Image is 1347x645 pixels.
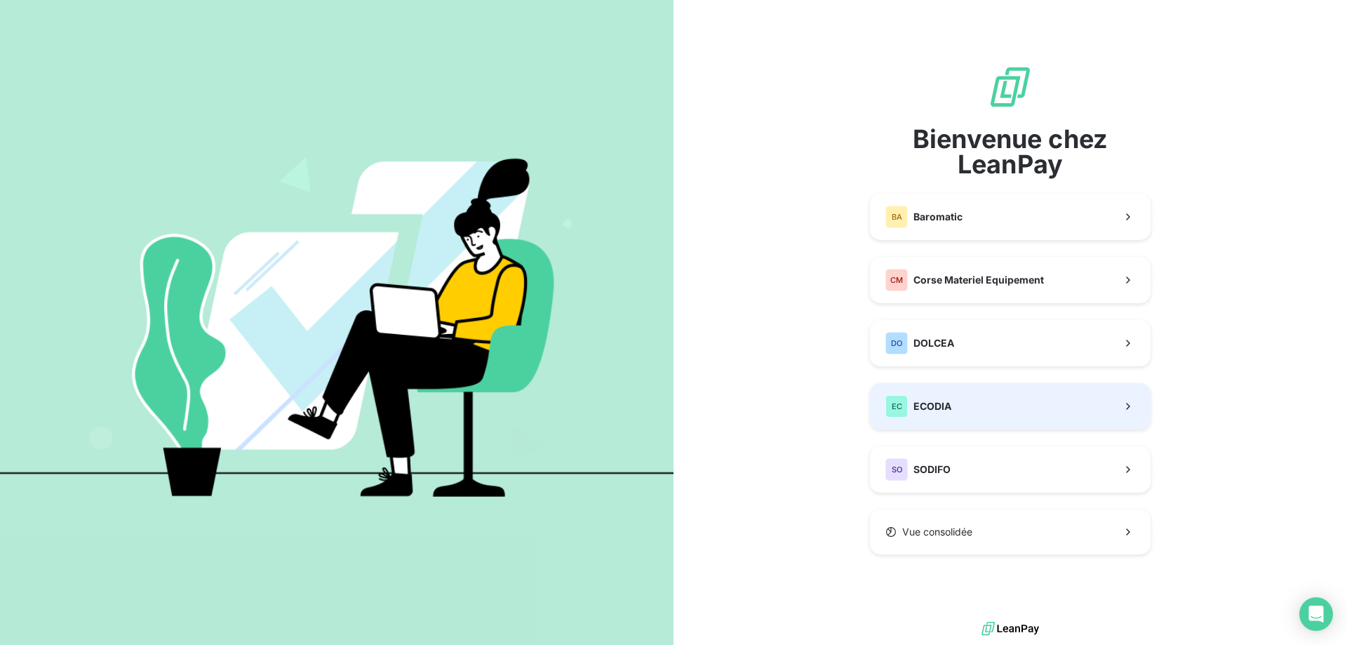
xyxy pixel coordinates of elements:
[913,273,1044,287] span: Corse Materiel Equipement
[870,510,1151,554] button: Vue consolidée
[913,463,951,477] span: SODIFO
[870,383,1151,430] button: ECECODIA
[885,269,908,291] div: CM
[988,65,1033,109] img: logo sigle
[1299,597,1333,631] div: Open Intercom Messenger
[885,332,908,354] div: DO
[870,320,1151,366] button: DODOLCEA
[870,257,1151,303] button: CMCorse Materiel Equipement
[870,194,1151,240] button: BABaromatic
[885,458,908,481] div: SO
[885,395,908,418] div: EC
[885,206,908,228] div: BA
[870,126,1151,177] span: Bienvenue chez LeanPay
[913,336,954,350] span: DOLCEA
[981,618,1039,639] img: logo
[913,210,963,224] span: Baromatic
[913,399,951,413] span: ECODIA
[902,525,972,539] span: Vue consolidée
[870,446,1151,493] button: SOSODIFO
